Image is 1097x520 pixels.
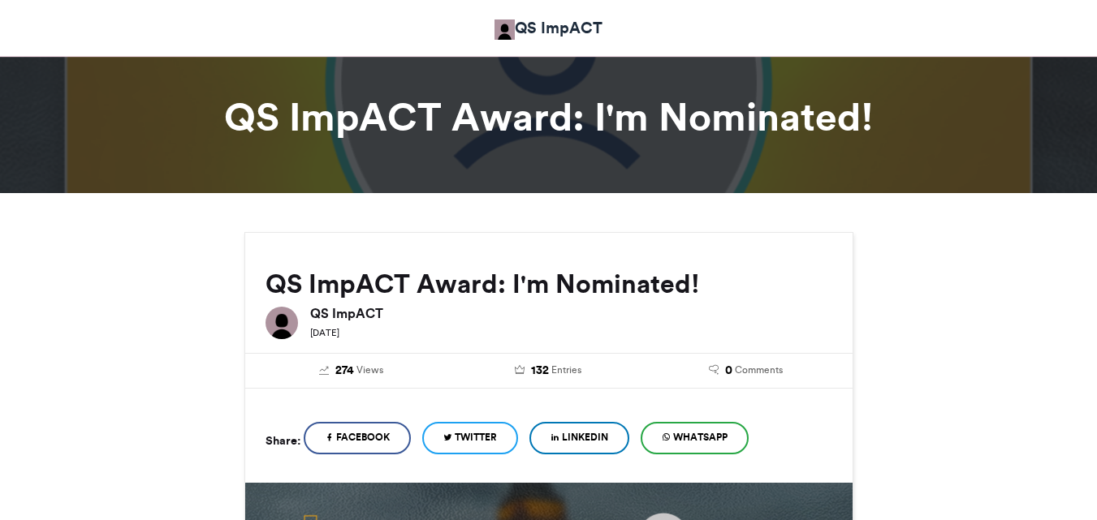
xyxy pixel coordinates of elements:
h6: QS ImpACT [310,307,832,320]
small: [DATE] [310,327,339,338]
a: Facebook [304,422,411,454]
a: 274 Views [266,362,438,380]
span: 0 [725,362,732,380]
span: 132 [531,362,549,380]
h5: Share: [266,430,300,451]
a: WhatsApp [641,422,749,454]
span: Twitter [455,430,497,445]
h2: QS ImpACT Award: I'm Nominated! [266,269,832,299]
span: Facebook [336,430,390,445]
span: LinkedIn [562,430,608,445]
a: Twitter [422,422,518,454]
h1: QS ImpACT Award: I'm Nominated! [98,97,1000,136]
span: Entries [551,363,581,377]
span: WhatsApp [673,430,728,445]
span: Views [356,363,383,377]
a: LinkedIn [529,422,629,454]
a: 132 Entries [462,362,635,380]
img: QS ImpACT [266,307,298,339]
span: Comments [735,363,783,377]
img: QS ImpACT QS ImpACT [495,19,515,40]
a: QS ImpACT [495,16,602,40]
span: 274 [335,362,354,380]
a: 0 Comments [659,362,832,380]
